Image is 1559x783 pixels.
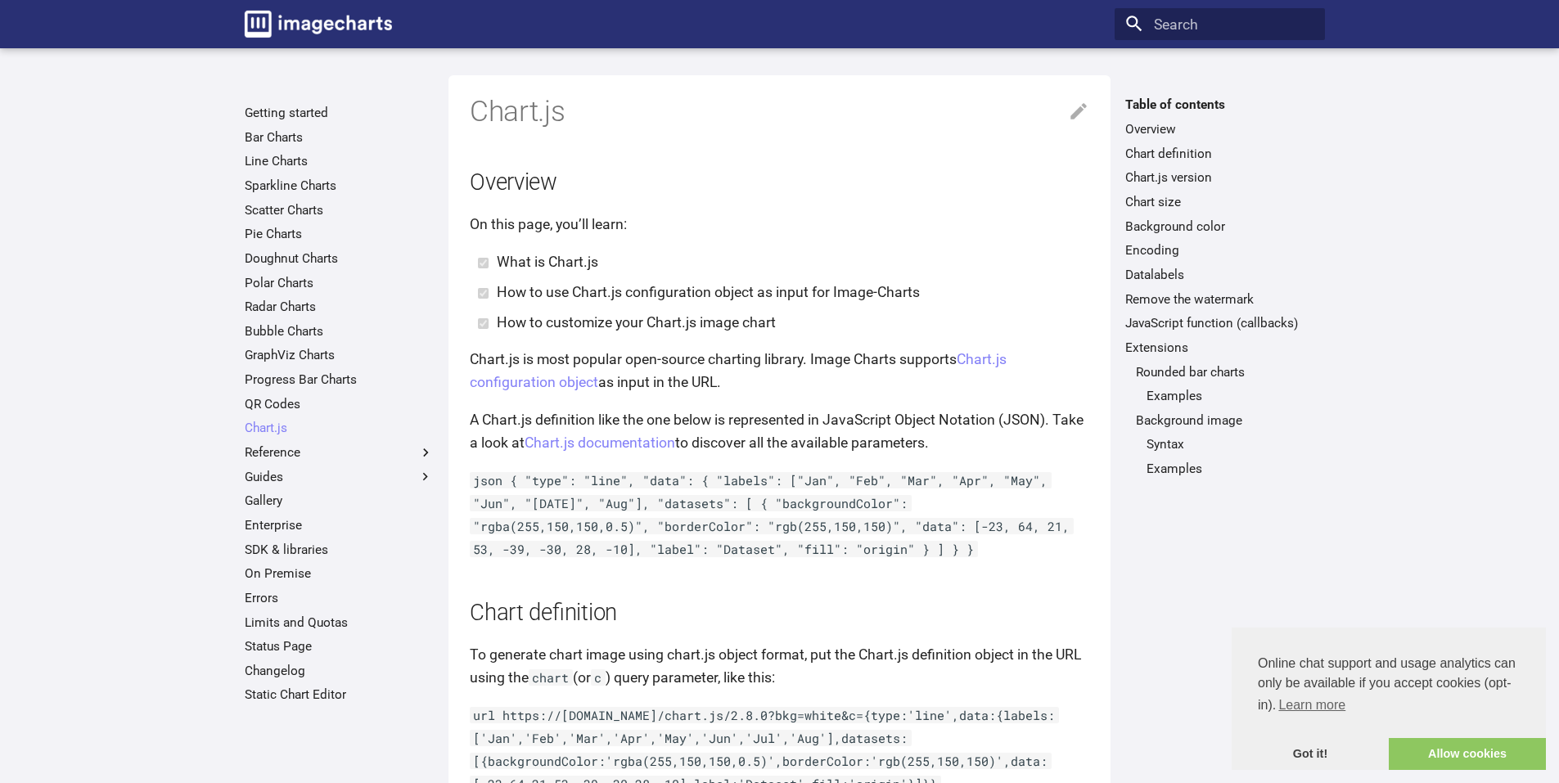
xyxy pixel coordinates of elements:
[1115,97,1325,477] nav: Table of contents
[1147,388,1314,404] a: Examples
[1389,738,1546,771] a: allow cookies
[245,129,434,146] a: Bar Charts
[245,444,434,461] label: Reference
[1125,364,1314,478] nav: Extensions
[1125,340,1314,356] a: Extensions
[245,202,434,218] a: Scatter Charts
[1232,628,1546,770] div: cookieconsent
[1147,461,1314,477] a: Examples
[245,542,434,558] a: SDK & libraries
[245,565,434,582] a: On Premise
[1125,194,1314,210] a: Chart size
[245,323,434,340] a: Bubble Charts
[1125,218,1314,235] a: Background color
[245,371,434,388] a: Progress Bar Charts
[1147,436,1314,452] a: Syntax
[1136,412,1314,429] a: Background image
[1125,121,1314,137] a: Overview
[245,517,434,533] a: Enterprise
[245,420,434,436] a: Chart.js
[470,167,1089,199] h2: Overview
[1115,97,1325,113] label: Table of contents
[245,250,434,267] a: Doughnut Charts
[245,153,434,169] a: Line Charts
[529,669,573,686] code: chart
[470,408,1089,454] p: A Chart.js definition like the one below is represented in JavaScript Object Notation (JSON). Tak...
[1115,8,1325,41] input: Search
[1125,169,1314,186] a: Chart.js version
[245,275,434,291] a: Polar Charts
[1125,242,1314,259] a: Encoding
[245,638,434,655] a: Status Page
[1276,693,1348,718] a: learn more about cookies
[470,643,1089,689] p: To generate chart image using chart.js object format, put the Chart.js definition object in the U...
[1125,146,1314,162] a: Chart definition
[245,686,434,703] a: Static Chart Editor
[245,396,434,412] a: QR Codes
[525,434,675,451] a: Chart.js documentation
[1136,436,1314,477] nav: Background image
[1232,738,1389,771] a: dismiss cookie message
[497,281,1089,304] li: How to use Chart.js configuration object as input for Image-Charts
[1136,364,1314,380] a: Rounded bar charts
[591,669,606,686] code: c
[245,493,434,509] a: Gallery
[470,213,1089,236] p: On this page, you’ll learn:
[245,347,434,363] a: GraphViz Charts
[245,663,434,679] a: Changelog
[245,469,434,485] label: Guides
[245,226,434,242] a: Pie Charts
[245,178,434,194] a: Sparkline Charts
[470,93,1089,131] h1: Chart.js
[1125,315,1314,331] a: JavaScript function (callbacks)
[245,299,434,315] a: Radar Charts
[1258,654,1520,718] span: Online chat support and usage analytics can only be available if you accept cookies (opt-in).
[470,597,1089,629] h2: Chart definition
[1125,291,1314,308] a: Remove the watermark
[237,3,399,44] a: Image-Charts documentation
[1125,267,1314,283] a: Datalabels
[245,11,392,38] img: logo
[1136,388,1314,404] nav: Rounded bar charts
[497,311,1089,334] li: How to customize your Chart.js image chart
[245,105,434,121] a: Getting started
[245,590,434,606] a: Errors
[245,614,434,631] a: Limits and Quotas
[470,348,1089,394] p: Chart.js is most popular open-source charting library. Image Charts supports as input in the URL.
[470,472,1074,557] code: json { "type": "line", "data": { "labels": ["Jan", "Feb", "Mar", "Apr", "May", "Jun", "[DATE]", "...
[497,250,1089,273] li: What is Chart.js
